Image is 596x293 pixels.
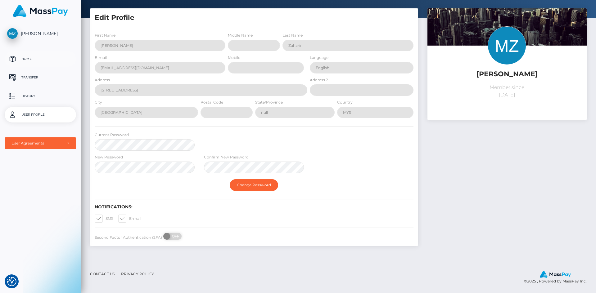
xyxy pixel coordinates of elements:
a: User Profile [5,107,76,122]
img: MassPay [13,5,68,17]
label: Address [95,77,110,83]
a: Home [5,51,76,67]
h6: Notifications: [95,204,413,210]
label: First Name [95,33,115,38]
label: Last Name [282,33,303,38]
img: MassPay [540,271,571,278]
label: State/Province [255,100,283,105]
button: User Agreements [5,137,76,149]
p: Member since [DATE] [432,84,582,99]
span: [PERSON_NAME] [5,31,76,36]
label: Second Factor Authentication (2FA) [95,235,162,240]
label: Middle Name [228,33,253,38]
a: History [5,88,76,104]
p: Home [7,54,74,64]
label: Address 2 [310,77,328,83]
label: Mobile [228,55,240,60]
h5: [PERSON_NAME] [432,69,582,79]
p: Transfer [7,73,74,82]
span: OFF [167,233,182,240]
label: City [95,100,102,105]
label: Country [337,100,353,105]
p: User Profile [7,110,74,119]
h5: Edit Profile [95,13,413,23]
div: User Agreements [11,141,62,146]
label: Current Password [95,132,129,138]
label: Confirm New Password [204,154,249,160]
label: New Password [95,154,123,160]
p: History [7,91,74,101]
label: Language [310,55,328,60]
label: E-mail [95,55,107,60]
a: Transfer [5,70,76,85]
label: E-mail [118,215,141,223]
a: Privacy Policy [119,269,156,279]
img: Revisit consent button [7,277,16,286]
div: © 2025 , Powered by MassPay Inc. [524,271,591,284]
a: Contact Us [88,269,117,279]
button: Change Password [230,179,278,191]
img: ... [427,8,587,114]
label: SMS [95,215,113,223]
label: Postal Code [201,100,223,105]
button: Consent Preferences [7,277,16,286]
